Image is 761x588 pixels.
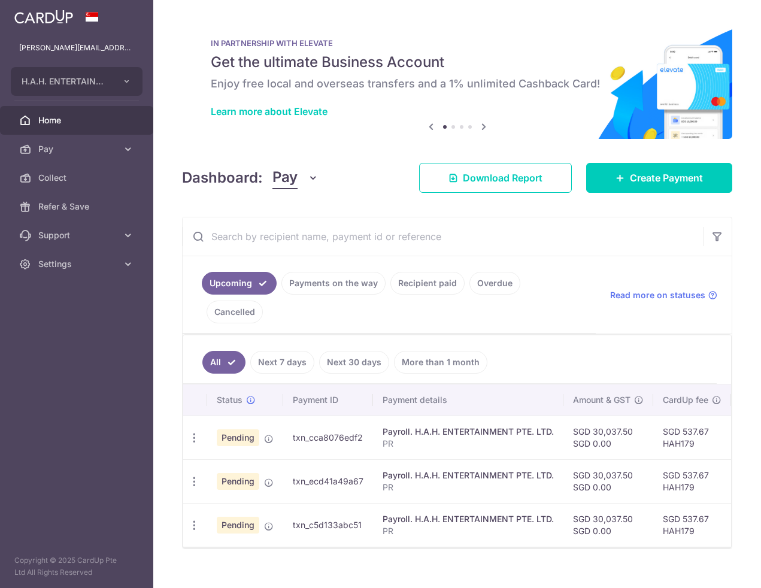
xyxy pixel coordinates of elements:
[319,351,389,374] a: Next 30 days
[573,394,630,406] span: Amount & GST
[383,426,554,438] div: Payroll. H.A.H. ENTERTAINMENT PTE. LTD.
[653,416,731,459] td: SGD 537.67 HAH179
[281,272,386,295] a: Payments on the way
[610,289,717,301] a: Read more on statuses
[14,10,73,24] img: CardUp
[419,163,572,193] a: Download Report
[272,166,298,189] span: Pay
[211,105,328,117] a: Learn more about Elevate
[19,42,134,54] p: [PERSON_NAME][EMAIL_ADDRESS][PERSON_NAME][DOMAIN_NAME]
[211,53,704,72] h5: Get the ultimate Business Account
[182,19,732,139] img: Renovation banner
[38,258,117,270] span: Settings
[38,201,117,213] span: Refer & Save
[183,217,703,256] input: Search by recipient name, payment id or reference
[630,171,703,185] span: Create Payment
[383,469,554,481] div: Payroll. H.A.H. ENTERTAINMENT PTE. LTD.
[383,525,554,537] p: PR
[383,513,554,525] div: Payroll. H.A.H. ENTERTAINMENT PTE. LTD.
[211,38,704,48] p: IN PARTNERSHIP WITH ELEVATE
[394,351,487,374] a: More than 1 month
[563,459,653,503] td: SGD 30,037.50 SGD 0.00
[22,75,110,87] span: H.A.H. ENTERTAINMENT PTE. LTD.
[283,384,373,416] th: Payment ID
[653,459,731,503] td: SGD 537.67 HAH179
[272,166,319,189] button: Pay
[610,289,705,301] span: Read more on statuses
[11,67,143,96] button: H.A.H. ENTERTAINMENT PTE. LTD.
[383,481,554,493] p: PR
[207,301,263,323] a: Cancelled
[390,272,465,295] a: Recipient paid
[202,272,277,295] a: Upcoming
[383,438,554,450] p: PR
[250,351,314,374] a: Next 7 days
[211,77,704,91] h6: Enjoy free local and overseas transfers and a 1% unlimited Cashback Card!
[38,172,117,184] span: Collect
[202,351,245,374] a: All
[373,384,563,416] th: Payment details
[469,272,520,295] a: Overdue
[283,459,373,503] td: txn_ecd41a49a67
[217,517,259,534] span: Pending
[182,167,263,189] h4: Dashboard:
[663,394,708,406] span: CardUp fee
[283,416,373,459] td: txn_cca8076edf2
[653,503,731,547] td: SGD 537.67 HAH179
[38,229,117,241] span: Support
[586,163,732,193] a: Create Payment
[283,503,373,547] td: txn_c5d133abc51
[463,171,542,185] span: Download Report
[217,429,259,446] span: Pending
[38,114,117,126] span: Home
[217,473,259,490] span: Pending
[563,503,653,547] td: SGD 30,037.50 SGD 0.00
[38,143,117,155] span: Pay
[217,394,242,406] span: Status
[563,416,653,459] td: SGD 30,037.50 SGD 0.00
